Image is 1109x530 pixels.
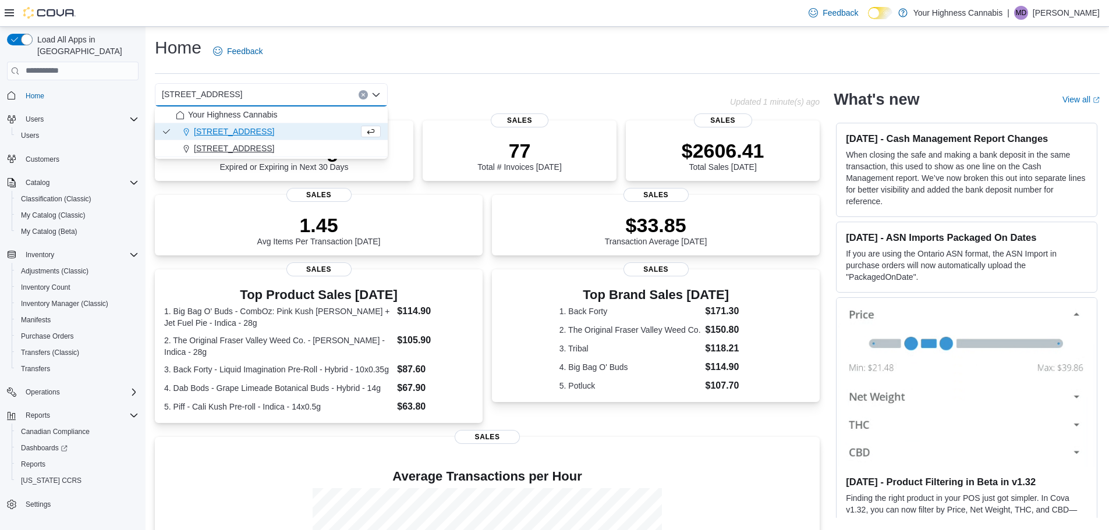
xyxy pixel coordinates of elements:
span: My Catalog (Beta) [16,225,139,239]
a: My Catalog (Beta) [16,225,82,239]
span: Settings [26,500,51,509]
button: Canadian Compliance [12,424,143,440]
span: Home [21,88,139,103]
button: Inventory Manager (Classic) [12,296,143,312]
dt: 1. Back Forty [559,305,701,317]
span: [STREET_ADDRESS] [162,87,242,101]
span: Purchase Orders [16,329,139,343]
dd: $150.80 [706,323,753,337]
button: Reports [12,456,143,472]
div: Avg Items Per Transaction [DATE] [257,214,381,246]
button: Classification (Classic) [12,191,143,207]
span: My Catalog (Beta) [21,227,77,236]
p: Your Highness Cannabis [913,6,1003,20]
span: [STREET_ADDRESS] [194,126,274,137]
span: Sales [623,188,689,202]
p: If you are using the Ontario ASN format, the ASN Import in purchase orders will now automatically... [846,248,1087,283]
button: My Catalog (Beta) [12,223,143,240]
span: Catalog [26,178,49,187]
button: Inventory [21,248,59,262]
button: Transfers [12,361,143,377]
button: Settings [2,496,143,513]
div: Total Sales [DATE] [682,139,764,172]
button: Users [21,112,48,126]
span: Inventory Manager (Classic) [21,299,108,308]
div: Choose from the following options [155,106,388,157]
span: Purchase Orders [21,332,74,341]
span: Settings [21,497,139,511]
button: Clear input [359,90,368,99]
dt: 2. The Original Fraser Valley Weed Co. - [PERSON_NAME] - Indica - 28g [164,335,392,358]
dt: 4. Big Bag O' Buds [559,361,701,373]
button: [STREET_ADDRESS] [155,140,388,157]
span: Reports [16,457,139,471]
p: When closing the safe and making a bank deposit in the same transaction, this used to show as one... [846,149,1087,207]
span: Reports [21,408,139,422]
span: Load All Apps in [GEOGRAPHIC_DATA] [33,34,139,57]
button: Your Highness Cannabis [155,106,388,123]
span: Dashboards [16,441,139,455]
span: Classification (Classic) [21,194,91,204]
span: Dark Mode [868,19,869,20]
span: Sales [491,113,549,127]
a: Dashboards [12,440,143,456]
span: Inventory [21,248,139,262]
span: Transfers (Classic) [21,348,79,357]
span: Inventory [26,250,54,259]
span: Inventory Count [16,280,139,294]
button: Users [12,127,143,144]
span: Users [16,129,139,143]
dd: $118.21 [706,342,753,355]
dd: $114.90 [397,304,473,318]
h3: Top Product Sales [DATE] [164,288,473,302]
span: MD [1016,6,1027,20]
dt: 5. Potluck [559,380,701,392]
span: Reports [21,460,45,469]
span: Washington CCRS [16,474,139,488]
p: 77 [477,139,561,162]
span: Manifests [16,313,139,327]
a: Feedback [804,1,863,24]
span: Feedback [227,45,263,57]
a: Feedback [208,40,267,63]
span: Sales [286,188,352,202]
span: Adjustments (Classic) [21,266,88,276]
span: Users [21,131,39,140]
dd: $114.90 [706,360,753,374]
p: [PERSON_NAME] [1033,6,1100,20]
a: Canadian Compliance [16,425,94,439]
h3: [DATE] - Cash Management Report Changes [846,133,1087,144]
a: Classification (Classic) [16,192,96,206]
span: Adjustments (Classic) [16,264,139,278]
p: $2606.41 [682,139,764,162]
a: Reports [16,457,50,471]
dd: $105.90 [397,333,473,347]
span: Transfers [16,362,139,376]
dt: 3. Back Forty - Liquid Imagination Pre-Roll - Hybrid - 10x0.35g [164,364,392,375]
a: Settings [21,497,55,511]
div: Total # Invoices [DATE] [477,139,561,172]
span: Manifests [21,315,51,325]
span: Sales [623,262,689,276]
span: Sales [694,113,752,127]
button: Purchase Orders [12,328,143,344]
button: [US_STATE] CCRS [12,472,143,489]
dt: 4. Dab Bods - Grape Limeade Botanical Buds - Hybrid - 14g [164,382,392,394]
button: Adjustments (Classic) [12,263,143,279]
button: Reports [2,407,143,424]
h2: What's new [834,90,919,109]
a: Dashboards [16,441,72,455]
span: Customers [26,155,59,164]
span: Operations [26,387,60,397]
a: Inventory Manager (Classic) [16,297,113,311]
dd: $63.80 [397,400,473,414]
span: Canadian Compliance [16,425,139,439]
span: Customers [21,152,139,166]
h3: Top Brand Sales [DATE] [559,288,753,302]
h1: Home [155,36,201,59]
button: Operations [21,385,65,399]
img: Cova [23,7,76,19]
dt: 5. Piff - Cali Kush Pre-roll - Indica - 14x0.5g [164,401,392,412]
a: Users [16,129,44,143]
a: Purchase Orders [16,329,79,343]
